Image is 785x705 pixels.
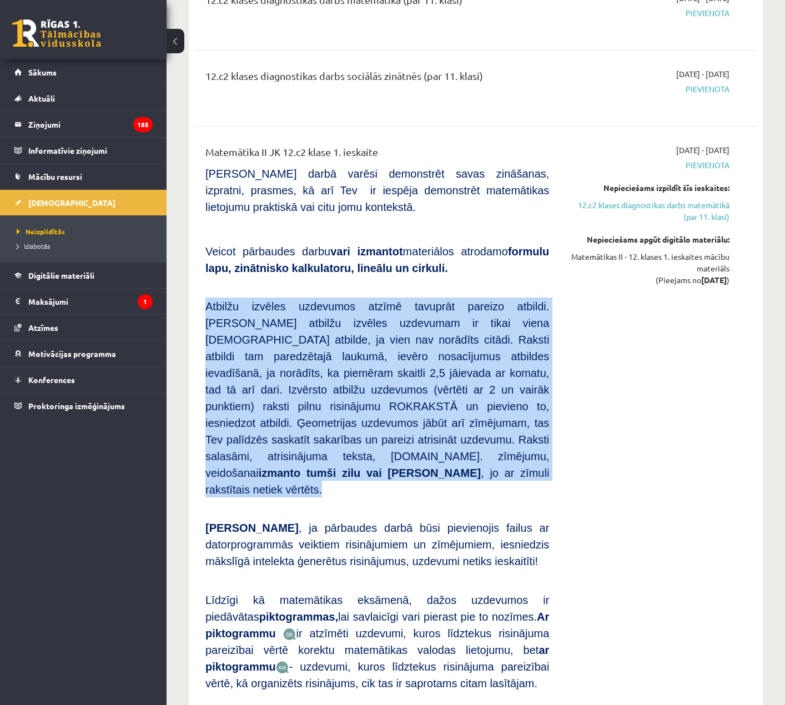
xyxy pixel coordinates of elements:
span: [PERSON_NAME] darbā varēsi demonstrēt savas zināšanas, izpratni, prasmes, kā arī Tev ir iespēja d... [205,168,549,213]
a: Informatīvie ziņojumi [14,138,153,163]
img: JfuEzvunn4EvwAAAAASUVORK5CYII= [283,628,296,641]
a: Atzīmes [14,315,153,340]
span: Digitālie materiāli [28,270,94,280]
div: 12.c2 klases diagnostikas darbs sociālās zinātnēs (par 11. klasi) [205,68,549,89]
a: Neizpildītās [17,226,155,236]
a: Mācību resursi [14,164,153,189]
a: Maksājumi1 [14,289,153,314]
span: Izlabotās [17,241,50,250]
a: Sākums [14,59,153,85]
div: Matemātikas II - 12. klases 1. ieskaites mācību materiāls (Pieejams no ) [566,251,729,286]
span: , ja pārbaudes darbā būsi pievienojis failus ar datorprogrammās veiktiem risinājumiem un zīmējumi... [205,522,549,567]
div: Matemātika II JK 12.c2 klase 1. ieskaite [205,144,549,165]
span: [DEMOGRAPHIC_DATA] [28,198,115,208]
span: - uzdevumi, kuros līdztekus risinājuma pareizībai vērtē, kā organizēts risinājums, cik tas ir sap... [205,661,549,689]
span: Atzīmes [28,323,58,333]
b: izmanto [259,467,301,479]
i: 1 [138,294,153,309]
span: Motivācijas programma [28,349,116,359]
span: Atbilžu izvēles uzdevumos atzīmē tavuprāt pareizo atbildi. [PERSON_NAME] atbilžu izvēles uzdevuma... [205,300,549,496]
legend: Maksājumi [28,289,153,314]
span: [DATE] - [DATE] [676,68,729,80]
b: piktogrammas, [259,611,338,623]
span: Pievienota [566,159,729,171]
span: Neizpildītās [17,227,65,236]
a: [DEMOGRAPHIC_DATA] [14,190,153,215]
span: Proktoringa izmēģinājums [28,401,125,411]
a: Ziņojumi185 [14,112,153,137]
a: Konferences [14,367,153,392]
span: Veicot pārbaudes darbu materiālos atrodamo [205,245,549,274]
strong: [DATE] [701,275,727,285]
b: ar piktogrammu [205,644,549,673]
b: vari izmantot [330,245,402,258]
img: wKvN42sLe3LLwAAAABJRU5ErkJggg== [276,661,289,674]
a: Izlabotās [17,241,155,251]
a: 12.c2 klases diagnostikas darbs matemātikā (par 11. klasi) [566,199,729,223]
div: Nepieciešams apgūt digitālo materiālu: [566,234,729,245]
span: [DATE] - [DATE] [676,144,729,156]
i: 185 [133,117,153,132]
legend: Ziņojumi [28,112,153,137]
b: tumši zilu vai [PERSON_NAME] [306,467,481,479]
b: formulu lapu, zinātnisko kalkulatoru, lineālu un cirkuli. [205,245,549,274]
div: Nepieciešams izpildīt šīs ieskaites: [566,182,729,194]
legend: Informatīvie ziņojumi [28,138,153,163]
span: Pievienota [566,7,729,19]
a: Rīgas 1. Tālmācības vidusskola [12,19,101,47]
span: Mācību resursi [28,172,82,182]
span: Pievienota [566,83,729,95]
span: [PERSON_NAME] [205,522,299,534]
a: Digitālie materiāli [14,263,153,288]
span: Aktuāli [28,93,55,103]
a: Motivācijas programma [14,341,153,366]
b: Ar piktogrammu [205,611,549,639]
a: Aktuāli [14,85,153,111]
span: Līdzīgi kā matemātikas eksāmenā, dažos uzdevumos ir piedāvātas lai savlaicīgi vari pierast pie to... [205,594,549,639]
span: Konferences [28,375,75,385]
a: Proktoringa izmēģinājums [14,393,153,419]
span: ir atzīmēti uzdevumi, kuros līdztekus risinājuma pareizībai vērtē korektu matemātikas valodas lie... [205,627,549,673]
span: Sākums [28,67,57,77]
